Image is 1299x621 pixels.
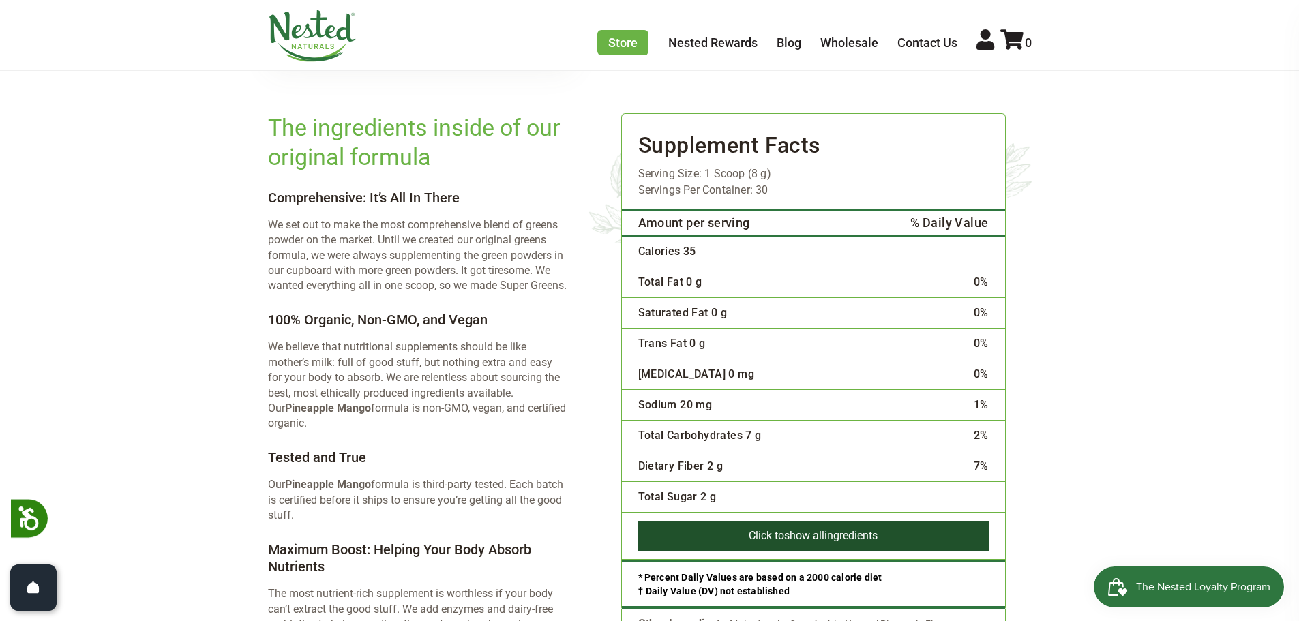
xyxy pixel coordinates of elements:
th: Amount per serving [622,210,846,236]
td: 2% [846,421,1005,451]
h4: Maximum Boost: Helping Your Body Absorb Nutrients [268,541,567,575]
td: 0% [846,329,1005,359]
p: Our formula is third-party tested. Each batch is certified before it ships to ensure you’re getti... [268,477,567,523]
span: show all [784,529,824,542]
h4: Comprehensive: It’s All In There [268,190,567,207]
p: We set out to make the most comprehensive blend of greens powder on the market. Until we created ... [268,217,567,294]
span: 0 [1025,35,1032,50]
img: Nested Naturals [268,10,357,62]
div: Serving Size: 1 Scoop (8 g) [622,166,1005,182]
div: * Percent Daily Values are based on a 2000 calorie diet † Daily Value (DV) not established [622,560,1005,609]
button: Click toshow allingredients [638,521,989,551]
strong: Pineapple Mango [285,478,371,491]
h2: The ingredients inside of our original formula [268,113,567,171]
td: Trans Fat 0 g [622,329,846,359]
td: 7% [846,451,1005,482]
td: Calories 35 [622,236,846,267]
td: Dietary Fiber 2 g [622,451,846,482]
th: % Daily Value [846,210,1005,236]
strong: Pineapple Mango [285,402,371,414]
a: Blog [777,35,801,50]
a: Nested Rewards [668,35,758,50]
td: 0% [846,267,1005,298]
p: We believe that nutritional supplements should be like mother’s milk: full of good stuff, but not... [268,339,567,431]
td: Sodium 20 mg [622,390,846,421]
td: 0% [846,298,1005,329]
td: Total Sugar 2 g [622,482,846,513]
td: Total Carbohydrates 7 g [622,421,846,451]
a: Wholesale [820,35,878,50]
h4: 100% Organic, Non-GMO, and Vegan [268,312,567,329]
button: Open [10,564,57,611]
iframe: Button to open loyalty program pop-up [1094,566,1285,607]
a: Store [597,30,648,55]
td: [MEDICAL_DATA] 0 mg [622,359,846,390]
a: 0 [1000,35,1032,50]
td: 0% [846,359,1005,390]
h3: Supplement Facts [622,114,1005,166]
a: Contact Us [897,35,957,50]
td: 1% [846,390,1005,421]
td: Saturated Fat 0 g [622,298,846,329]
div: Servings Per Container: 30 [622,182,1005,198]
td: Total Fat 0 g [622,267,846,298]
h4: Tested and True [268,449,567,466]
